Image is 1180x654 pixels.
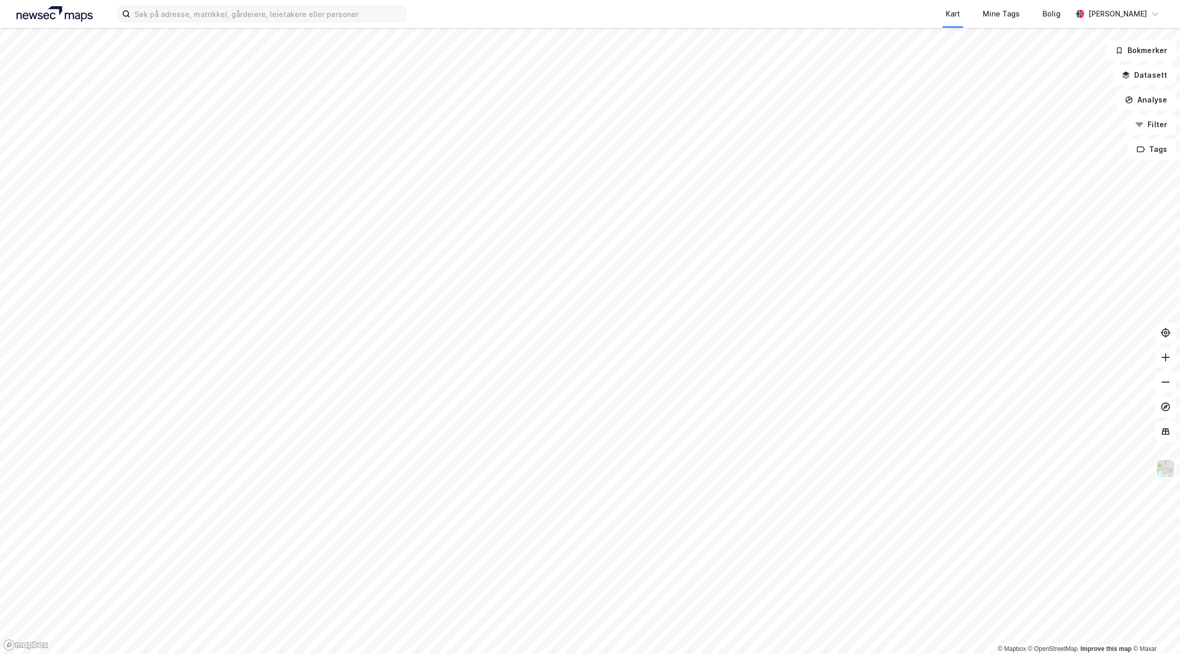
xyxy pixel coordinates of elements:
div: [PERSON_NAME] [1088,8,1147,20]
a: Mapbox homepage [3,639,48,651]
div: Kart [946,8,960,20]
button: Tags [1128,139,1176,160]
a: Improve this map [1081,645,1132,652]
div: Kontrollprogram for chat [1128,605,1180,654]
a: OpenStreetMap [1028,645,1078,652]
div: Mine Tags [983,8,1020,20]
input: Søk på adresse, matrikkel, gårdeiere, leietakere eller personer [130,6,405,22]
img: logo.a4113a55bc3d86da70a041830d287a7e.svg [16,6,93,22]
button: Bokmerker [1106,40,1176,61]
button: Analyse [1116,90,1176,110]
div: Bolig [1042,8,1061,20]
button: Filter [1126,114,1176,135]
button: Datasett [1113,65,1176,85]
iframe: Chat Widget [1128,605,1180,654]
a: Mapbox [998,645,1026,652]
img: Z [1156,459,1175,478]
